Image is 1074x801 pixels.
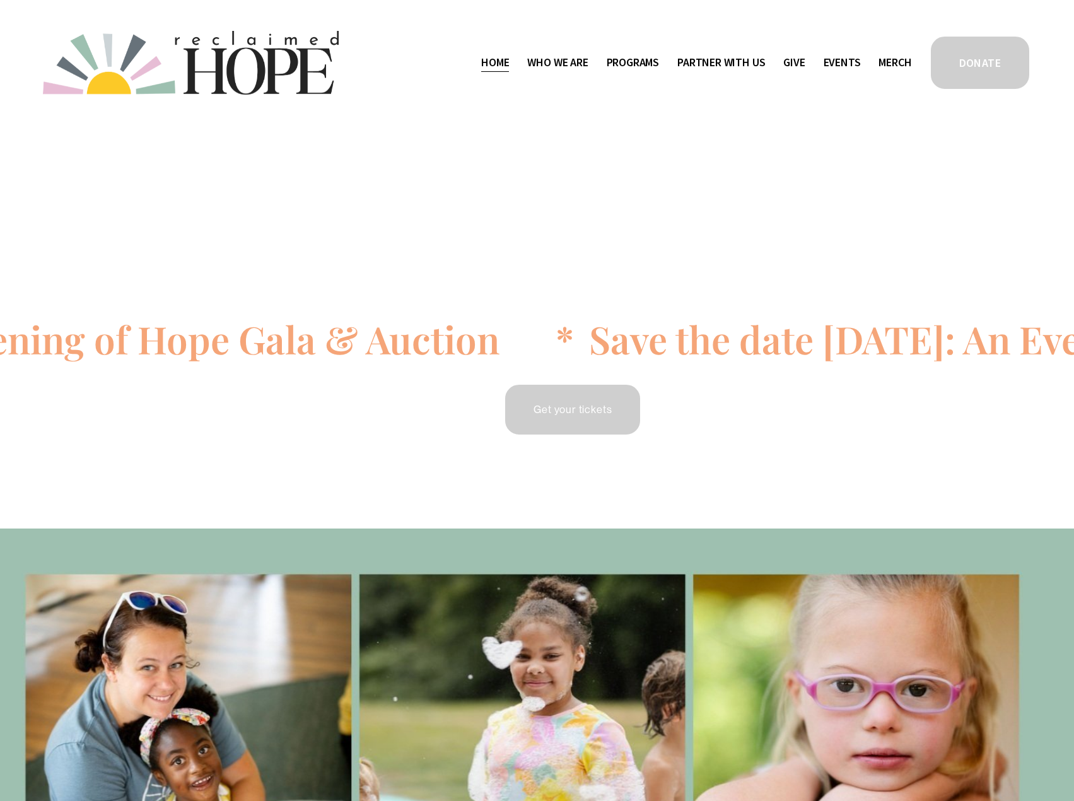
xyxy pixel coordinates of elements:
span: Who We Are [527,54,588,72]
a: Events [824,53,861,73]
a: folder dropdown [677,53,765,73]
a: Merch [878,53,911,73]
a: Get your tickets [503,383,642,436]
span: Programs [607,54,660,72]
a: folder dropdown [607,53,660,73]
a: folder dropdown [527,53,588,73]
a: DONATE [929,35,1031,91]
span: Partner With Us [677,54,765,72]
a: Home [481,53,509,73]
a: Give [783,53,805,73]
img: Reclaimed Hope Initiative [43,31,339,95]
